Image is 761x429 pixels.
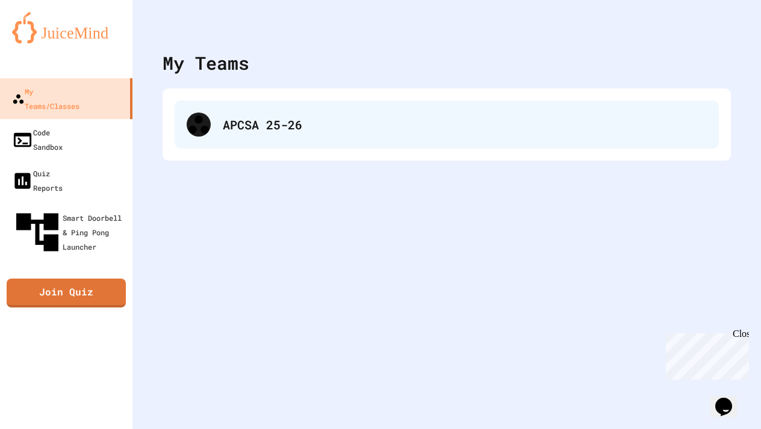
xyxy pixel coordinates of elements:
div: Chat with us now!Close [5,5,83,76]
iframe: chat widget [661,329,749,380]
div: Quiz Reports [12,166,63,195]
div: Smart Doorbell & Ping Pong Launcher [12,207,128,258]
img: logo-orange.svg [12,12,120,43]
div: APCSA 25-26 [223,116,707,134]
iframe: chat widget [710,381,749,417]
div: Code Sandbox [12,125,63,154]
div: My Teams/Classes [12,84,79,113]
div: My Teams [163,49,249,76]
div: APCSA 25-26 [175,100,719,149]
a: Join Quiz [7,279,126,307]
